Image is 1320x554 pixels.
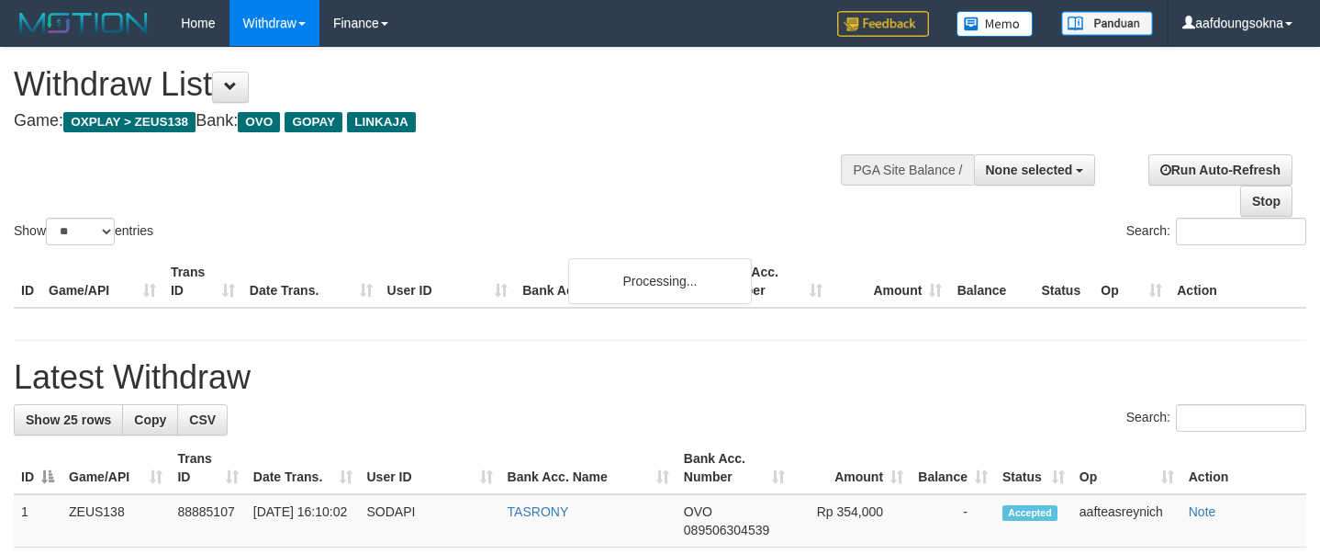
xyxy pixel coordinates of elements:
[974,154,1096,186] button: None selected
[246,494,360,548] td: [DATE] 16:10:02
[163,255,242,308] th: Trans ID
[14,9,153,37] img: MOTION_logo.png
[26,413,111,427] span: Show 25 rows
[568,258,752,304] div: Processing...
[1169,255,1306,308] th: Action
[1126,404,1306,432] label: Search:
[792,494,912,548] td: Rp 354,000
[360,494,500,548] td: SODAPI
[122,404,178,435] a: Copy
[14,255,41,308] th: ID
[911,442,995,494] th: Balance: activate to sort column ascending
[1189,504,1216,519] a: Note
[14,442,62,494] th: ID: activate to sort column descending
[710,255,830,308] th: Bank Acc. Number
[170,442,245,494] th: Trans ID: activate to sort column ascending
[515,255,709,308] th: Bank Acc. Name
[46,218,115,245] select: Showentries
[841,154,973,186] div: PGA Site Balance /
[62,494,170,548] td: ZEUS138
[1148,154,1292,186] a: Run Auto-Refresh
[1072,442,1181,494] th: Op: activate to sort column ascending
[684,504,712,519] span: OVO
[684,523,769,537] span: Copy 089506304539 to clipboard
[1176,404,1306,432] input: Search:
[63,112,196,132] span: OXPLAY > ZEUS138
[1176,218,1306,245] input: Search:
[1093,255,1169,308] th: Op
[1072,494,1181,548] td: aafteasreynich
[1002,505,1057,521] span: Accepted
[508,504,569,519] a: TASRONY
[911,494,995,548] td: -
[360,442,500,494] th: User ID: activate to sort column ascending
[242,255,380,308] th: Date Trans.
[14,359,1306,396] h1: Latest Withdraw
[500,442,677,494] th: Bank Acc. Name: activate to sort column ascending
[1181,442,1306,494] th: Action
[41,255,163,308] th: Game/API
[285,112,342,132] span: GOPAY
[14,494,62,548] td: 1
[347,112,416,132] span: LINKAJA
[995,442,1072,494] th: Status: activate to sort column ascending
[1126,218,1306,245] label: Search:
[177,404,228,435] a: CSV
[837,11,929,37] img: Feedback.jpg
[14,404,123,435] a: Show 25 rows
[1240,186,1292,217] a: Stop
[956,11,1034,37] img: Button%20Memo.svg
[14,218,153,245] label: Show entries
[986,163,1073,177] span: None selected
[830,255,950,308] th: Amount
[14,112,862,130] h4: Game: Bank:
[949,255,1034,308] th: Balance
[170,494,245,548] td: 88885107
[380,255,516,308] th: User ID
[238,112,280,132] span: OVO
[677,442,792,494] th: Bank Acc. Number: activate to sort column ascending
[1034,255,1093,308] th: Status
[14,66,862,103] h1: Withdraw List
[792,442,912,494] th: Amount: activate to sort column ascending
[134,413,166,427] span: Copy
[62,442,170,494] th: Game/API: activate to sort column ascending
[189,413,216,427] span: CSV
[1061,11,1153,36] img: panduan.png
[246,442,360,494] th: Date Trans.: activate to sort column ascending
